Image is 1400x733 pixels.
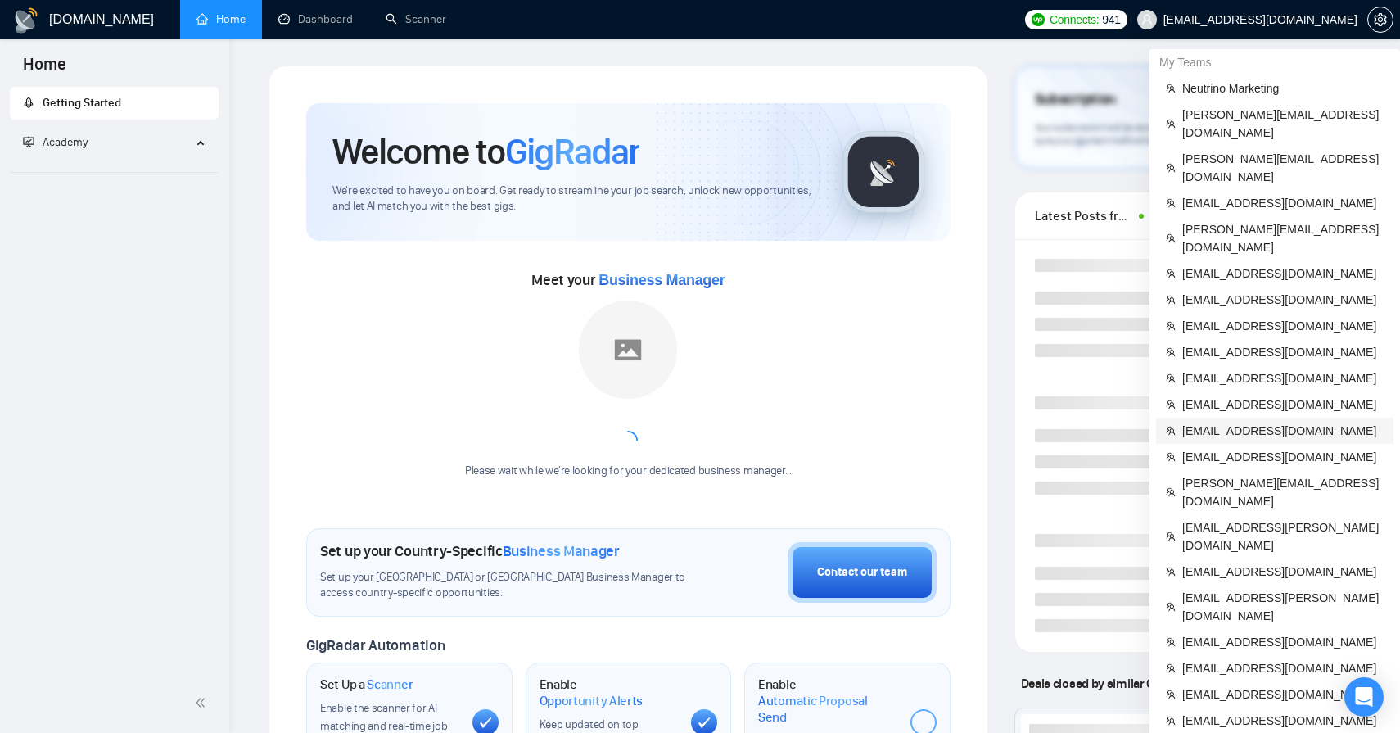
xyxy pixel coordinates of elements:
[758,676,897,725] h1: Enable
[1182,79,1384,97] span: Neutrino Marketing
[23,136,34,147] span: fund-projection-screen
[43,135,88,149] span: Academy
[1166,716,1176,726] span: team
[386,12,446,26] a: searchScanner
[278,12,353,26] a: dashboardDashboard
[1014,669,1236,698] span: Deals closed by similar GigRadar users
[1166,84,1176,93] span: team
[1182,343,1384,361] span: [EMAIL_ADDRESS][DOMAIN_NAME]
[1182,150,1384,186] span: [PERSON_NAME][EMAIL_ADDRESS][DOMAIN_NAME]
[1102,11,1120,29] span: 941
[1182,448,1384,466] span: [EMAIL_ADDRESS][DOMAIN_NAME]
[1182,518,1384,554] span: [EMAIL_ADDRESS][PERSON_NAME][DOMAIN_NAME]
[1166,637,1176,647] span: team
[320,570,690,601] span: Set up your [GEOGRAPHIC_DATA] or [GEOGRAPHIC_DATA] Business Manager to access country-specific op...
[788,542,937,603] button: Contact our team
[1166,163,1176,173] span: team
[503,542,620,560] span: Business Manager
[1182,633,1384,651] span: [EMAIL_ADDRESS][DOMAIN_NAME]
[540,693,644,709] span: Opportunity Alerts
[43,96,121,110] span: Getting Started
[1182,106,1384,142] span: [PERSON_NAME][EMAIL_ADDRESS][DOMAIN_NAME]
[1182,317,1384,335] span: [EMAIL_ADDRESS][DOMAIN_NAME]
[23,135,88,149] span: Academy
[505,129,639,174] span: GigRadar
[817,563,907,581] div: Contact our team
[1035,86,1116,114] span: Subscription
[1166,690,1176,699] span: team
[1141,14,1153,25] span: user
[1182,712,1384,730] span: [EMAIL_ADDRESS][DOMAIN_NAME]
[23,97,34,108] span: rocket
[1182,422,1384,440] span: [EMAIL_ADDRESS][DOMAIN_NAME]
[1166,295,1176,305] span: team
[1166,373,1176,383] span: team
[10,52,79,87] span: Home
[1367,13,1393,26] a: setting
[1035,121,1330,147] span: Your subscription will be renewed. To keep things running smoothly, make sure your payment method...
[1166,321,1176,331] span: team
[1166,233,1176,243] span: team
[579,301,677,399] img: placeholder.png
[1166,119,1176,129] span: team
[1166,269,1176,278] span: team
[758,693,897,725] span: Automatic Proposal Send
[1166,347,1176,357] span: team
[332,183,816,215] span: We're excited to have you on board. Get ready to streamline your job search, unlock new opportuni...
[13,7,39,34] img: logo
[1166,452,1176,462] span: team
[1050,11,1099,29] span: Connects:
[1035,206,1134,226] span: Latest Posts from the GigRadar Community
[1166,532,1176,541] span: team
[1182,474,1384,510] span: [PERSON_NAME][EMAIL_ADDRESS][DOMAIN_NAME]
[1182,369,1384,387] span: [EMAIL_ADDRESS][DOMAIN_NAME]
[1166,198,1176,208] span: team
[320,676,413,693] h1: Set Up a
[1166,400,1176,409] span: team
[540,676,679,708] h1: Enable
[332,129,639,174] h1: Welcome to
[1182,685,1384,704] span: [EMAIL_ADDRESS][DOMAIN_NAME]
[10,87,219,120] li: Getting Started
[1182,291,1384,309] span: [EMAIL_ADDRESS][DOMAIN_NAME]
[1166,426,1176,436] span: team
[598,272,725,288] span: Business Manager
[320,542,620,560] h1: Set up your Country-Specific
[531,271,725,289] span: Meet your
[1182,194,1384,212] span: [EMAIL_ADDRESS][DOMAIN_NAME]
[1182,589,1384,625] span: [EMAIL_ADDRESS][PERSON_NAME][DOMAIN_NAME]
[306,636,445,654] span: GigRadar Automation
[1367,7,1393,33] button: setting
[1182,563,1384,581] span: [EMAIL_ADDRESS][DOMAIN_NAME]
[842,131,924,213] img: gigradar-logo.png
[1182,220,1384,256] span: [PERSON_NAME][EMAIL_ADDRESS][DOMAIN_NAME]
[1149,49,1400,75] div: My Teams
[1166,602,1176,612] span: team
[195,695,211,711] span: double-left
[1368,13,1393,26] span: setting
[1182,265,1384,283] span: [EMAIL_ADDRESS][DOMAIN_NAME]
[1032,13,1045,26] img: upwork-logo.png
[455,464,802,479] div: Please wait while we're looking for your dedicated business manager...
[1182,659,1384,677] span: [EMAIL_ADDRESS][DOMAIN_NAME]
[1166,663,1176,673] span: team
[1166,487,1176,497] span: team
[615,428,642,455] span: loading
[1182,396,1384,414] span: [EMAIL_ADDRESS][DOMAIN_NAME]
[367,676,413,693] span: Scanner
[196,12,246,26] a: homeHome
[10,165,219,176] li: Academy Homepage
[1344,677,1384,717] div: Open Intercom Messenger
[1166,567,1176,577] span: team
